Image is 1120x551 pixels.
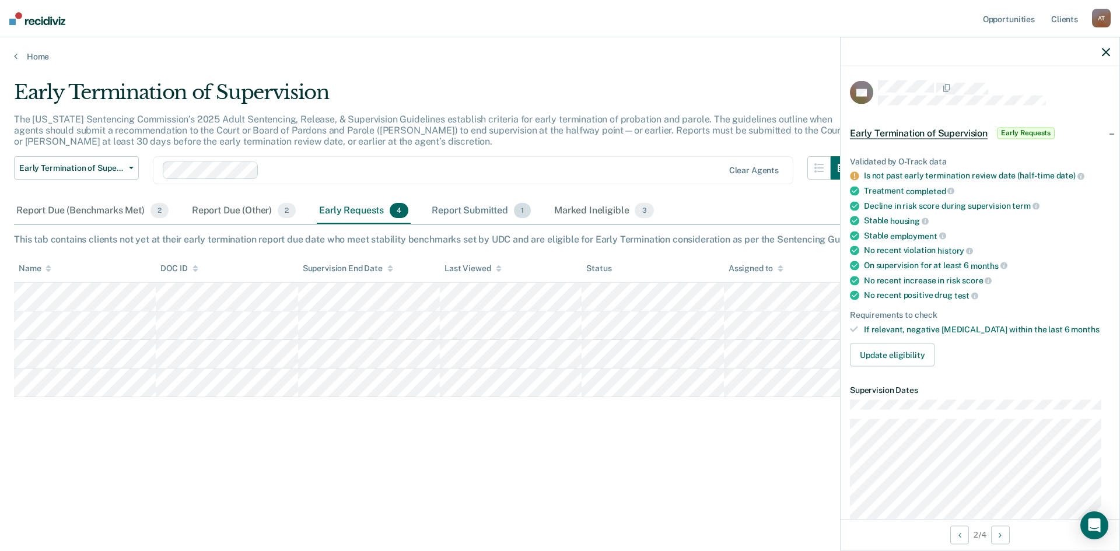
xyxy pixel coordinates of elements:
dt: Supervision Dates [850,385,1110,395]
div: A T [1092,9,1111,27]
div: DOC ID [160,264,198,273]
span: completed [906,186,955,195]
span: months [1071,324,1099,334]
div: Report Due (Benchmarks Met) [14,198,171,224]
span: Early Termination of Supervision [850,127,988,139]
div: No recent violation [864,245,1110,256]
div: Early Requests [317,198,411,224]
span: 3 [635,203,653,218]
div: Is not past early termination review date (half-time date) [864,171,1110,181]
div: No recent increase in risk [864,275,1110,286]
div: Clear agents [729,166,779,176]
div: Marked Ineligible [552,198,656,224]
div: Assigned to [729,264,783,273]
div: This tab contains clients not yet at their early termination report due date who meet stability b... [14,234,1106,245]
span: history [937,246,973,255]
div: If relevant, negative [MEDICAL_DATA] within the last 6 [864,324,1110,334]
span: 2 [278,203,296,218]
div: Early Termination of Supervision [14,80,854,114]
div: Validated by O-Track data [850,156,1110,166]
div: Early Termination of SupervisionEarly Requests [841,114,1119,152]
div: Stable [864,230,1110,241]
div: No recent positive drug [864,290,1110,301]
span: Early Requests [997,127,1055,139]
span: score [962,276,992,285]
span: 1 [514,203,531,218]
div: 2 / 4 [841,519,1119,550]
div: Report Submitted [429,198,533,224]
a: Home [14,51,1106,62]
img: Recidiviz [9,12,65,25]
div: Open Intercom Messenger [1080,511,1108,539]
div: Supervision End Date [303,264,393,273]
button: Update eligibility [850,343,935,367]
div: Report Due (Other) [190,198,298,224]
span: test [954,291,978,300]
p: The [US_STATE] Sentencing Commission’s 2025 Adult Sentencing, Release, & Supervision Guidelines e... [14,114,844,147]
span: term [1012,201,1039,210]
div: Name [19,264,51,273]
span: months [971,261,1007,270]
button: Previous Opportunity [950,525,969,544]
span: 2 [150,203,169,218]
div: Status [586,264,611,273]
div: On supervision for at least 6 [864,261,1110,271]
span: Early Termination of Supervision [19,163,124,173]
span: employment [890,231,946,240]
span: 4 [390,203,408,218]
div: Treatment [864,186,1110,196]
div: Requirements to check [850,310,1110,320]
div: Last Viewed [444,264,501,273]
button: Next Opportunity [991,525,1010,544]
div: Decline in risk score during supervision [864,201,1110,211]
span: housing [890,216,929,226]
div: Stable [864,216,1110,226]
